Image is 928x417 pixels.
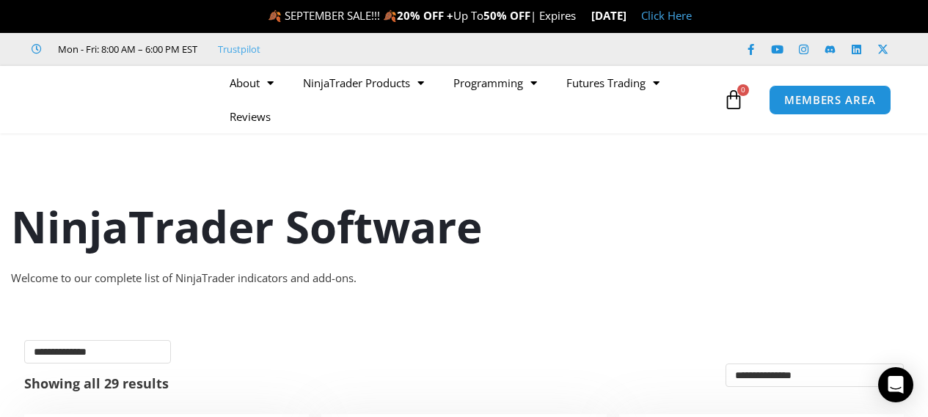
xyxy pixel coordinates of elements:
p: Showing all 29 results [24,377,169,390]
span: Mon - Fri: 8:00 AM – 6:00 PM EST [54,40,197,58]
img: LogoAI | Affordable Indicators – NinjaTrader [33,73,191,126]
a: 0 [701,78,766,121]
div: Welcome to our complete list of NinjaTrader indicators and add-ons. [11,268,917,289]
a: About [215,66,288,100]
div: Open Intercom Messenger [878,367,913,402]
img: ⌛ [577,10,588,21]
select: Shop order [726,364,904,387]
a: Trustpilot [218,40,260,58]
span: MEMBERS AREA [784,95,876,106]
a: Reviews [215,100,285,133]
strong: 20% OFF + [397,8,453,23]
a: MEMBERS AREA [769,85,891,115]
h1: NinjaTrader Software [11,196,917,257]
span: 0 [737,84,749,96]
nav: Menu [215,66,720,133]
strong: 50% OFF [483,8,530,23]
span: 🍂 SEPTEMBER SALE!!! 🍂 Up To | Expires [268,8,591,23]
a: Programming [439,66,552,100]
strong: [DATE] [591,8,626,23]
a: Futures Trading [552,66,674,100]
a: Click Here [641,8,692,23]
a: NinjaTrader Products [288,66,439,100]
